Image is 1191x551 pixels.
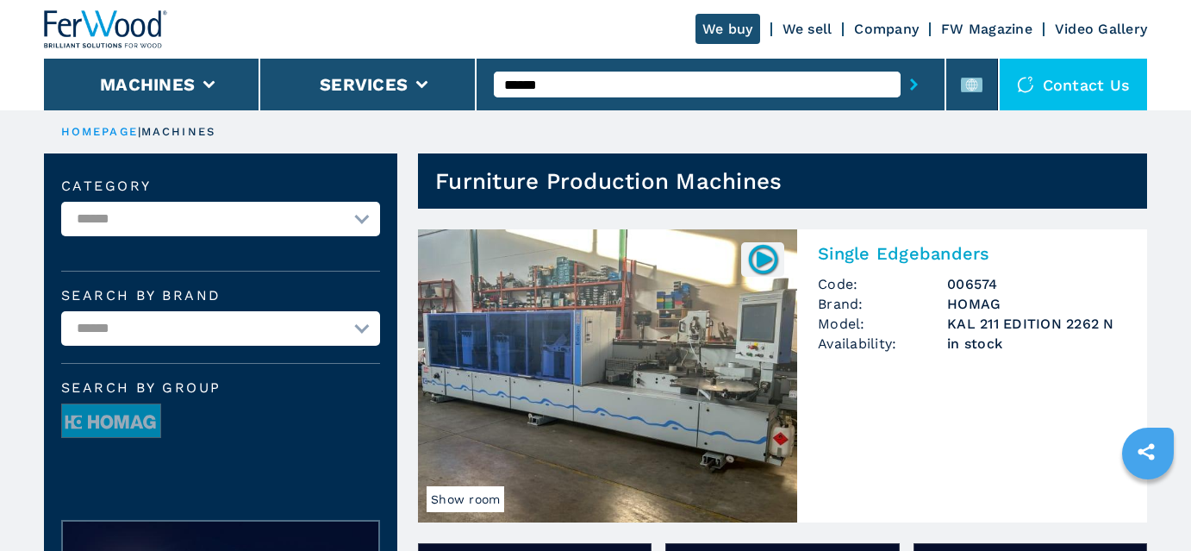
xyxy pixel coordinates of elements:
h3: KAL 211 EDITION 2262 N [947,314,1126,334]
h1: Furniture Production Machines [435,167,782,195]
span: | [138,125,141,138]
p: machines [141,124,215,140]
span: Search by group [61,381,380,395]
a: sharethis [1125,430,1168,473]
img: Single Edgebanders HOMAG KAL 211 EDITION 2262 N [418,229,797,523]
div: Contact us [1000,59,1148,110]
img: 006574 [746,242,780,276]
iframe: Chat [1118,473,1178,538]
img: Contact us [1017,76,1034,93]
a: We sell [783,21,832,37]
img: Ferwood [44,10,168,48]
span: Model: [818,314,947,334]
a: We buy [695,14,760,44]
h3: 006574 [947,274,1126,294]
span: Code: [818,274,947,294]
span: Brand: [818,294,947,314]
button: submit-button [901,65,927,104]
h3: HOMAG [947,294,1126,314]
a: Single Edgebanders HOMAG KAL 211 EDITION 2262 NShow room006574Single EdgebandersCode:006574Brand:... [418,229,1147,523]
a: FW Magazine [941,21,1032,37]
button: Machines [100,74,195,95]
label: Category [61,179,380,193]
span: Show room [427,486,504,512]
span: Availability: [818,334,947,354]
a: HOMEPAGE [61,125,138,138]
button: Services [320,74,408,95]
img: image [62,404,160,439]
label: Search by brand [61,289,380,303]
span: in stock [947,334,1126,354]
a: Company [854,21,919,37]
h2: Single Edgebanders [818,243,1126,264]
a: Video Gallery [1055,21,1147,37]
